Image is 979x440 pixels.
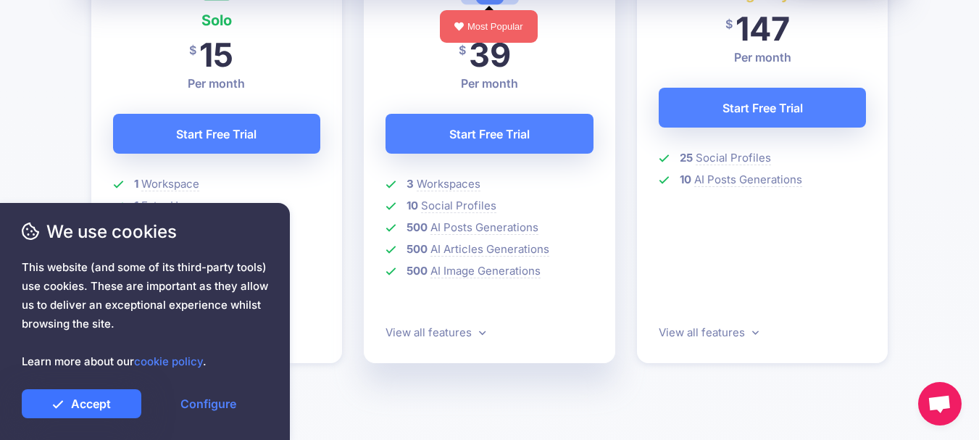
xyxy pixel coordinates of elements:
h4: Solo [113,9,321,32]
a: Start Free Trial [113,114,321,154]
span: AI Posts Generations [694,173,802,187]
a: View all features [386,325,486,339]
h4: Pro [386,9,593,32]
span: Social Profiles [696,151,771,165]
b: 500 [407,242,428,256]
b: 3 [407,177,414,191]
span: 147 [736,9,790,49]
a: Accept [22,389,141,418]
span: This website (and some of its third-party tools) use cookies. These are important as they allow u... [22,258,268,371]
b: 500 [407,220,428,234]
span: AI Posts Generations [430,220,538,235]
span: $ [459,34,466,67]
a: Configure [149,389,268,418]
p: Per month [659,49,867,66]
span: $ [189,34,196,67]
a: Start Free Trial [659,88,867,128]
div: Most Popular [440,10,538,43]
span: Workspaces [417,177,480,191]
span: AI Articles Generations [430,242,549,257]
span: Extra User [141,199,195,213]
b: 25 [680,151,693,165]
p: Per month [386,75,593,92]
span: We use cookies [22,219,268,244]
span: 39 [469,35,511,75]
a: Start Free Trial [386,114,593,154]
span: Workspace [141,177,199,191]
a: cookie policy [134,354,203,368]
b: 1 [134,177,138,191]
span: AI Image Generations [430,264,541,278]
span: $ [725,8,733,41]
b: 500 [407,264,428,278]
a: View all features [659,325,759,339]
p: Per month [113,75,321,92]
span: Social Profiles [421,199,496,213]
b: 1 [134,199,138,212]
b: 10 [680,173,691,186]
a: Open chat [918,382,962,426]
span: 15 [199,35,233,75]
b: 10 [407,199,418,212]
